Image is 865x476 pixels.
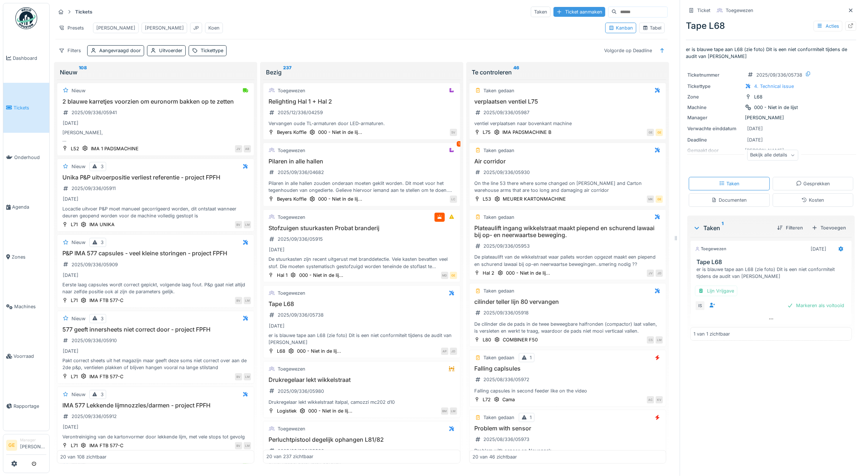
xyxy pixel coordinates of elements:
[266,225,457,232] h3: Stofzuigen stuurkasten Probat branderij
[472,365,663,372] h3: Falling caplsules
[642,24,661,31] div: Tabel
[695,246,726,252] div: Toegewezen
[266,68,457,77] div: Bezig
[277,272,287,279] div: Hal 1
[235,442,242,449] div: BV
[796,180,830,187] div: Gesprekken
[318,129,362,136] div: 000 - Niet in de lij...
[441,272,448,279] div: MD
[450,407,457,415] div: LM
[472,98,663,105] h3: verplaatsen ventiel L75
[484,414,515,421] div: Taken gedaan
[89,221,115,228] div: IMA UNIKA
[3,133,49,182] a: Onderhoud
[754,104,798,111] div: 000 - Niet in de lijst
[484,287,515,294] div: Taken gedaan
[318,196,362,202] div: 000 - Niet in de lij...
[503,396,515,403] div: Cama
[55,23,87,33] div: Presets
[20,437,46,453] li: [PERSON_NAME]
[687,125,742,132] div: Verwachte einddatum
[278,365,305,372] div: Toegewezen
[647,129,654,136] div: GE
[472,447,663,454] div: Problem with sensor on Novopack
[101,391,104,398] div: 3
[472,387,663,394] div: Falling capsules in second feeder like on the video
[756,71,802,78] div: 2025/09/336/05738
[503,129,552,136] div: IMA PADSMACHINE B
[483,196,491,202] div: L53
[63,120,78,127] div: [DATE]
[722,224,723,232] sup: 1
[63,196,78,202] div: [DATE]
[71,442,78,449] div: L71
[450,129,457,136] div: SV
[201,47,223,54] div: Tickettype
[159,47,182,54] div: Uitvoerder
[697,7,710,14] div: Ticket
[60,129,251,143] div: [PERSON_NAME], kan je nog eens zo 2 van die blauwe karretjes bestellen zoals overlaatst . deze zi...
[60,205,251,219] div: Locactie uitvoer P&P moet manueel gecorrigeerd worden, dit ontstaat wanneer deuren geopend worden...
[514,68,520,77] sup: 46
[450,272,457,279] div: GE
[193,24,199,31] div: JP
[3,381,49,431] a: Rapportage
[278,388,324,395] div: 2025/09/336/05980
[55,45,84,56] div: Filters
[472,68,664,77] div: Te controleren
[503,336,538,343] div: COMBINER F50
[484,169,530,176] div: 2025/09/336/05930
[79,68,87,77] sup: 108
[71,145,79,152] div: L52
[531,7,551,17] div: Taken
[784,301,847,310] div: Markeren als voltooid
[278,311,324,318] div: 2025/09/336/05738
[472,158,663,165] h3: Air corridor
[72,163,85,170] div: Nieuw
[101,239,104,246] div: 3
[72,391,85,398] div: Nieuw
[60,250,251,257] h3: P&P IMA 577 capsules - veel kleine storingen - project FPFH
[72,87,85,94] div: Nieuw
[278,169,324,176] div: 2025/09/336/04682
[686,46,856,60] p: er is blauwe tape aan L68 (zie foto) Dit is een niet conformiteit tijdens de audit van [PERSON_NAME]
[266,120,457,127] div: Vervangen oude TL-armaturen door LED-armaturen.
[71,373,78,380] div: L71
[269,322,285,329] div: [DATE]
[472,225,663,239] h3: Plateaulift ingang wikkelstraat maakt piepend en schurend lawaai bij op- en neerwaartse beweging.
[696,266,849,280] div: er is blauwe tape aan L68 (zie foto) Dit is een niet conformiteit tijdens de audit van [PERSON_NAME]
[13,104,46,111] span: Tickets
[686,19,856,32] div: Tape L68
[60,68,251,77] div: Nieuw
[811,245,826,252] div: [DATE]
[266,158,457,165] h3: Pilaren in alle hallen
[145,24,184,31] div: [PERSON_NAME]
[687,104,742,111] div: Machine
[553,7,605,17] div: Ticket aanmaken
[601,45,655,56] div: Volgorde op Deadline
[472,180,663,194] div: On the line 53 there where some changed on [PERSON_NAME] and Carton warehouse arms that are too l...
[472,298,663,305] h3: cilinder teller lijn 80 vervangen
[91,145,139,152] div: IMA 1 PADSMACHINE
[695,301,705,311] div: IS
[235,297,242,304] div: BV
[278,109,323,116] div: 2025/12/336/04259
[12,254,46,260] span: Zones
[277,129,306,136] div: Beyers Koffie
[63,423,78,430] div: [DATE]
[278,448,324,454] div: 2025/09/336/05936
[484,436,530,443] div: 2025/08/336/05973
[647,196,654,203] div: MK
[266,436,457,443] h3: Perluchtpistool degelijk ophangen L81/82
[484,354,515,361] div: Taken gedaan
[60,433,251,440] div: Verontreiniging van de kartonvormer door lekkende lijm, met vele stops tot gevolg
[809,223,849,233] div: Toevoegen
[269,246,285,253] div: [DATE]
[244,373,251,380] div: LM
[72,261,118,268] div: 2025/09/336/05909
[3,232,49,282] a: Zones
[266,301,457,307] h3: Tape L68
[89,442,123,449] div: IMA FTB 577-C
[277,407,297,414] div: Logistiek
[656,270,663,277] div: JD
